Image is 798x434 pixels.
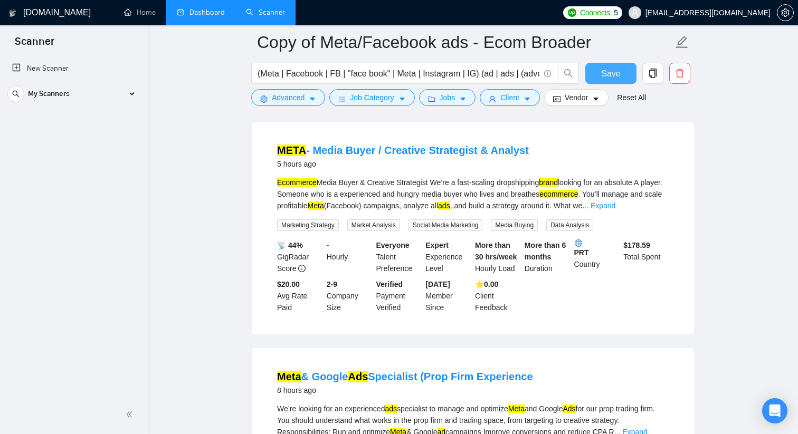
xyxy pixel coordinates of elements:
button: barsJob Categorycaret-down [329,89,414,106]
span: search [558,69,578,78]
div: Experience Level [423,239,473,274]
div: Hourly [325,239,374,274]
img: 🌐 [575,239,582,247]
mark: brand [539,178,558,187]
img: upwork-logo.png [568,8,576,17]
button: search [7,85,24,102]
span: Jobs [440,92,455,103]
div: 8 hours ago [277,384,533,397]
span: Market Analysis [347,219,400,231]
button: Save [585,63,636,84]
div: GigRadar Score [275,239,325,274]
span: bars [338,95,346,103]
div: Media Buyer & Creative Strategist We’re a fast-scaling dropshipping looking for an absolute A pla... [277,177,669,211]
mark: Ads [348,371,368,382]
div: Hourly Load [473,239,522,274]
b: $ 178.59 [623,241,650,249]
mark: ecommerce [539,190,578,198]
span: idcard [553,95,560,103]
li: New Scanner [4,58,144,79]
b: Verified [376,280,403,288]
button: copy [642,63,663,84]
b: $20.00 [277,280,300,288]
div: 5 hours ago [277,158,529,170]
span: search [8,90,24,98]
span: caret-down [524,95,531,103]
b: More than 30 hrs/week [475,241,517,261]
mark: ads [438,201,450,210]
button: idcardVendorcaret-down [544,89,609,106]
a: New Scanner [12,58,135,79]
mark: Ads [563,404,575,413]
span: Save [601,67,620,80]
mark: META [277,144,306,156]
span: Social Media Marketing [408,219,483,231]
button: delete [669,63,690,84]
b: Expert [425,241,449,249]
button: search [558,63,579,84]
b: 2-9 [327,280,337,288]
span: copy [643,69,663,78]
span: info-circle [298,265,306,272]
div: Duration [522,239,572,274]
b: [DATE] [425,280,450,288]
b: Everyone [376,241,410,249]
span: Job Category [350,92,394,103]
span: 5 [614,7,618,18]
mark: Ecommerce [277,178,317,187]
span: setting [777,8,793,17]
span: caret-down [592,95,600,103]
a: homeHome [124,8,156,17]
span: Advanced [272,92,305,103]
a: Meta& GoogleAdsSpecialist (Prop Firm Experience [277,371,533,382]
div: Client Feedback [473,278,522,313]
div: Total Spent [621,239,671,274]
span: caret-down [398,95,406,103]
a: searchScanner [246,8,285,17]
div: Avg Rate Paid [275,278,325,313]
span: caret-down [309,95,316,103]
button: setting [777,4,794,21]
span: info-circle [544,70,551,77]
button: settingAdvancedcaret-down [251,89,325,106]
div: Country [572,239,622,274]
li: My Scanners [4,83,144,109]
input: Search Freelance Jobs... [258,67,539,80]
span: double-left [126,409,136,420]
span: Client [500,92,519,103]
span: ... [582,201,588,210]
button: userClientcaret-down [480,89,540,106]
div: Member Since [423,278,473,313]
span: Vendor [565,92,588,103]
a: META- Media Buyer / Creative Strategist & Analyst [277,144,529,156]
mark: ads [385,404,397,413]
button: folderJobscaret-down [419,89,476,106]
mark: Meta [308,201,324,210]
span: My Scanners [28,83,70,104]
mark: Meta [277,371,301,382]
a: dashboardDashboard [177,8,225,17]
b: 📡 44% [277,241,303,249]
mark: Meta [508,404,525,413]
span: Media Buying [491,219,538,231]
a: setting [777,8,794,17]
span: folder [428,95,435,103]
div: Talent Preference [374,239,424,274]
div: Open Intercom Messenger [762,398,787,423]
span: Marketing Strategy [277,219,339,231]
img: logo [9,5,16,22]
span: setting [260,95,268,103]
span: caret-down [459,95,467,103]
div: Payment Verified [374,278,424,313]
span: user [631,9,639,16]
div: Company Size [325,278,374,313]
span: delete [670,69,690,78]
b: More than 6 months [525,241,566,261]
span: user [489,95,496,103]
span: Scanner [6,34,63,56]
b: PRT [574,239,620,257]
a: Expand [591,201,615,210]
b: - [327,241,329,249]
span: edit [675,35,689,49]
input: Scanner name... [257,29,673,55]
